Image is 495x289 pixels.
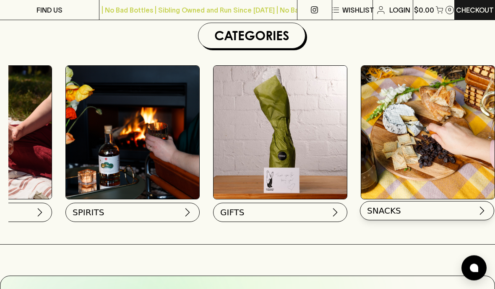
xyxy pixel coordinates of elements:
img: chevron-right.svg [330,208,340,218]
img: GIFT WRA-16 1 [214,66,347,199]
p: Checkout [456,5,494,15]
p: 0 [448,8,451,12]
p: FIND US [36,5,63,15]
p: Login [389,5,410,15]
h1: Categories [202,27,302,45]
span: SPIRITS [73,207,104,219]
img: chevron-right.svg [182,208,193,218]
img: chevron-right.svg [35,208,45,218]
button: SNACKS [360,201,494,221]
button: SPIRITS [65,203,200,222]
img: bubble-icon [470,264,478,272]
p: $0.00 [414,5,434,15]
img: gospel_collab-2 1 [66,66,199,199]
img: chevron-right.svg [477,206,487,216]
p: Wishlist [342,5,374,15]
img: Bottle-Drop 1 [361,66,495,199]
span: SNACKS [367,205,401,217]
button: GIFTS [213,203,347,222]
span: GIFTS [220,207,244,219]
